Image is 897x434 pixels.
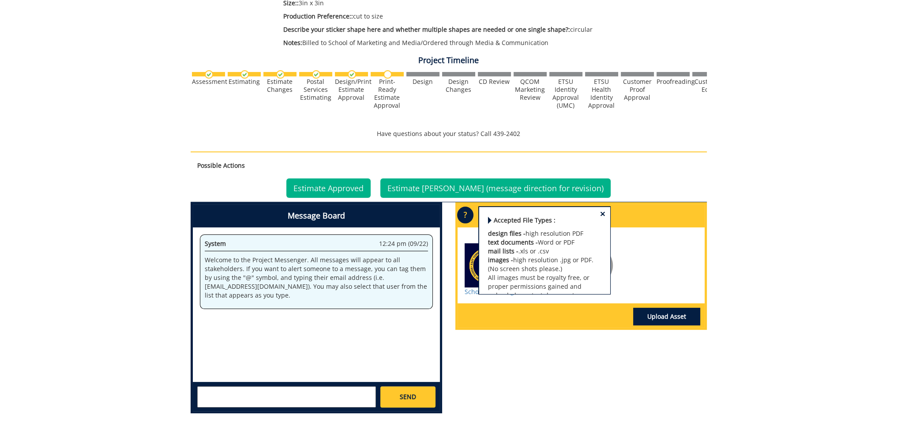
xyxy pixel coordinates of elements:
[263,78,296,94] div: Estimate Changes
[657,78,690,86] div: Proofreading
[585,78,618,109] div: ETSU Health Identity Approval
[488,229,525,238] b: design files -
[283,38,302,47] span: Notes:
[633,308,700,325] a: Upload Asset
[692,78,725,94] div: Customer Edits
[478,78,511,86] div: CD Review
[348,70,356,79] img: checkmark
[488,247,518,255] b: mail lists -
[400,392,416,401] span: SEND
[197,161,245,170] strong: Possible Actions
[205,70,213,79] img: checkmark
[205,256,428,300] p: Welcome to the Project Messenger. All messages will appear to all stakeholders. If you want to al...
[488,216,601,225] p: Accepted File Types :
[621,78,654,102] div: Customer Proof Approval
[197,386,376,408] textarea: messageToSend
[379,239,428,248] span: 12:24 pm (09/22)
[299,78,332,102] div: Postal Services Estimating
[458,204,705,227] h4: Uploaded Files
[276,70,285,79] img: checkmark
[442,78,475,94] div: Design Changes
[312,70,320,79] img: checkmark
[228,78,261,86] div: Estimating
[283,12,629,21] p: cut to size
[380,386,435,408] a: SEND
[465,287,572,296] a: SchoolMarketingMediaRoundSticker
[240,70,249,79] img: checkmark
[283,12,353,20] span: Production Preference::
[600,209,605,219] span: ×
[335,78,368,102] div: Design/Print Estimate Approval
[205,239,226,248] span: System
[193,204,440,227] h4: Message Board
[191,129,707,138] p: Have questions about your status? Call 439-2402
[191,56,707,65] h4: Project Timeline
[283,38,629,47] p: Billed to School of Marketing and Media/Ordered through Media & Communication
[549,78,582,109] div: ETSU Identity Approval (UMC)
[514,78,547,102] div: QCOM Marketing Review
[488,238,538,246] b: text documents -
[286,178,371,198] a: Estimate Approved
[406,78,439,86] div: Design
[283,25,629,34] p: circular
[380,178,611,198] a: Estimate [PERSON_NAME] (message direction for revision)
[371,78,404,109] div: Print-Ready Estimate Approval
[457,207,473,223] p: ?
[383,70,392,79] img: no
[192,78,225,86] div: Assessment
[488,256,513,264] b: images -
[283,25,570,34] span: Describe your sticker shape here and whether multiple shapes are needed or one single shape?:
[488,229,601,370] p: high resolution PDF Word or PDF .xls or .csv high resolution .jpg or PDF. (No screen shots please...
